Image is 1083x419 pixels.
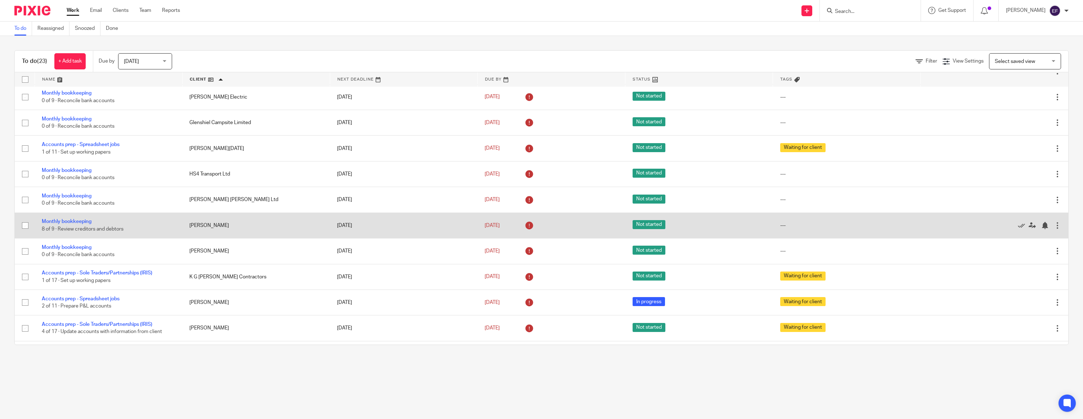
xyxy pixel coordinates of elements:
td: [DATE] [330,264,477,290]
span: Get Support [938,8,966,13]
span: [DATE] [485,197,500,202]
span: Not started [633,143,665,152]
a: Accounts prep - Spreadsheet jobs [42,296,120,301]
img: svg%3E [1049,5,1061,17]
a: Monthly bookkeeping [42,193,91,199]
span: 1 of 17 · Set up working papers [42,278,111,283]
div: --- [780,94,913,101]
td: Glenshiel Campsite Limited [182,110,330,136]
span: In progress [633,297,665,306]
td: [PERSON_NAME] [182,213,330,238]
a: Accounts prep - Spreadsheet jobs [42,142,120,147]
a: Monthly bookkeeping [42,245,91,250]
a: Clients [113,7,129,14]
span: 2 of 11 · Prepare P&L accounts [42,304,111,309]
a: Team [139,7,151,14]
span: [DATE] [485,146,500,151]
span: (23) [37,58,47,64]
span: 0 of 9 · Reconcile bank accounts [42,175,114,180]
p: Due by [99,58,114,65]
span: [DATE] [485,249,500,254]
td: [PERSON_NAME] Electric [182,84,330,110]
td: [DATE] [330,110,477,136]
a: + Add task [54,53,86,69]
span: [DATE] [485,172,500,177]
span: [DATE] [124,59,139,64]
a: Snoozed [75,22,100,36]
span: Waiting for client [780,143,826,152]
span: 0 of 9 · Reconcile bank accounts [42,252,114,257]
span: Not started [633,220,665,229]
span: Filter [926,59,937,64]
td: [PERSON_NAME][DATE] [182,136,330,161]
span: Tags [780,77,792,81]
td: [DATE] [330,290,477,315]
span: View Settings [953,59,984,64]
td: K G [PERSON_NAME] Contractors [182,264,330,290]
td: [DATE] [330,187,477,213]
span: 1 of 11 · Set up working papers [42,150,111,155]
a: Monthly bookkeeping [42,91,91,96]
a: Accounts prep - Sole Traders/Partnerships (IRIS) [42,322,152,327]
a: To do [14,22,32,36]
span: [DATE] [485,300,500,305]
span: Waiting for client [780,323,826,332]
td: [PERSON_NAME] [182,315,330,341]
a: Monthly bookkeeping [42,117,91,122]
span: [DATE] [485,223,500,228]
td: [PERSON_NAME] [PERSON_NAME] Ltd [182,187,330,213]
span: Select saved view [995,59,1035,64]
a: Monthly bookkeeping [42,219,91,224]
td: HS4 Transport Ltd [182,161,330,187]
span: 8 of 9 · Review creditors and debtors [42,227,123,232]
span: [DATE] [485,120,500,125]
p: [PERSON_NAME] [1006,7,1046,14]
span: Not started [633,92,665,101]
span: Not started [633,169,665,178]
a: Done [106,22,123,36]
td: [PERSON_NAME] [182,341,330,366]
span: [DATE] [485,325,500,331]
span: Not started [633,246,665,255]
div: --- [780,247,913,255]
span: 4 of 17 · Update accounts with information from client [42,329,162,334]
td: [DATE] [330,341,477,366]
div: --- [780,119,913,126]
td: [PERSON_NAME] [182,238,330,264]
h1: To do [22,58,47,65]
td: [DATE] [330,238,477,264]
span: Not started [633,272,665,281]
div: --- [780,222,913,229]
td: [DATE] [330,136,477,161]
span: 0 of 9 · Reconcile bank accounts [42,201,114,206]
span: 0 of 9 · Reconcile bank accounts [42,124,114,129]
a: Reports [162,7,180,14]
span: [DATE] [485,274,500,279]
input: Search [834,9,899,15]
div: --- [780,170,913,178]
img: Pixie [14,6,50,15]
span: 0 of 9 · Reconcile bank accounts [42,98,114,103]
a: Accounts prep - Sole Traders/Partnerships (IRIS) [42,270,152,275]
span: Not started [633,117,665,126]
td: [DATE] [330,161,477,187]
a: Email [90,7,102,14]
span: Waiting for client [780,272,826,281]
span: Not started [633,323,665,332]
a: Mark as done [1018,222,1029,229]
td: [DATE] [330,213,477,238]
a: Monthly bookkeeping [42,168,91,173]
div: --- [780,196,913,203]
a: Reassigned [37,22,69,36]
td: [DATE] [330,315,477,341]
td: [PERSON_NAME] [182,290,330,315]
td: [DATE] [330,84,477,110]
span: Not started [633,195,665,204]
span: Waiting for client [780,297,826,306]
span: [DATE] [485,95,500,100]
a: Work [67,7,79,14]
